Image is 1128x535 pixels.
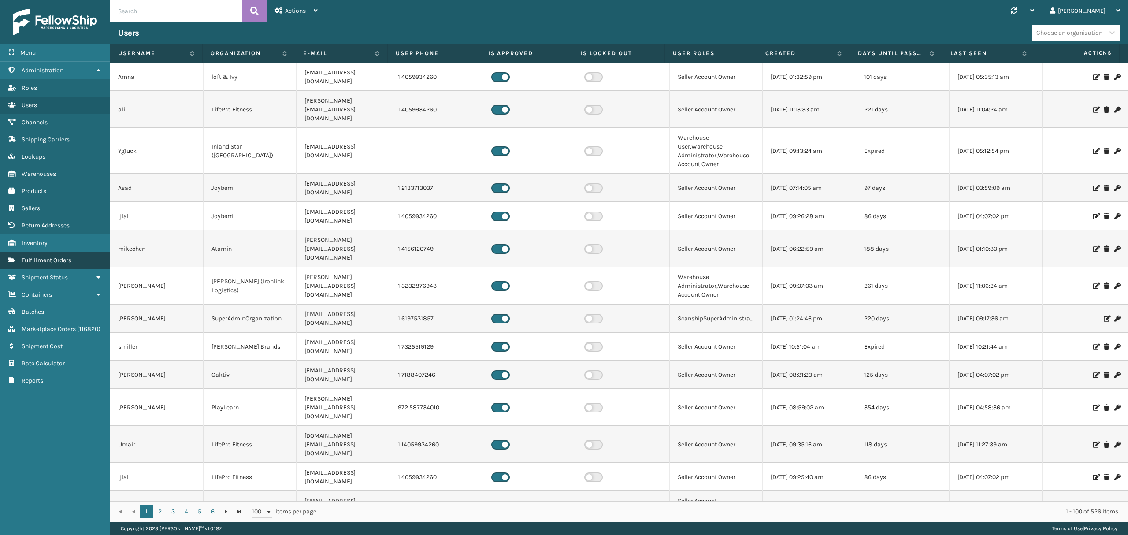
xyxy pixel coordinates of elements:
[856,91,950,128] td: 221 days
[488,49,564,57] label: Is Approved
[670,305,763,333] td: ScanshipSuperAdministrator
[390,267,483,305] td: 1 3232876943
[390,63,483,91] td: 1 4059934260
[1052,522,1117,535] div: |
[950,91,1043,128] td: [DATE] 11:04:24 am
[110,63,204,91] td: Amna
[1114,185,1120,191] i: Change Password
[1104,185,1109,191] i: Delete
[297,389,390,426] td: [PERSON_NAME][EMAIL_ADDRESS][DOMAIN_NAME]
[1104,372,1109,378] i: Delete
[297,305,390,333] td: [EMAIL_ADDRESS][DOMAIN_NAME]
[110,426,204,463] td: Umair
[950,202,1043,230] td: [DATE] 04:07:02 pm
[110,463,204,491] td: ijlal
[22,153,45,160] span: Lookups
[297,91,390,128] td: [PERSON_NAME][EMAIL_ADDRESS][DOMAIN_NAME]
[22,101,37,109] span: Users
[670,426,763,463] td: Seller Account Owner
[670,463,763,491] td: Seller Account Owner
[390,230,483,267] td: 1 4156120749
[1114,246,1120,252] i: Change Password
[297,491,390,520] td: [EMAIL_ADDRESS][DOMAIN_NAME]
[22,187,46,195] span: Products
[297,463,390,491] td: [EMAIL_ADDRESS][DOMAIN_NAME]
[1114,316,1120,322] i: Change Password
[118,28,139,38] h3: Users
[763,361,856,389] td: [DATE] 08:31:23 am
[950,128,1043,174] td: [DATE] 05:12:54 pm
[110,174,204,202] td: Asad
[204,426,297,463] td: LifePro Fitness
[204,305,297,333] td: SuperAdminOrganization
[765,49,833,57] label: Created
[856,174,950,202] td: 97 days
[297,230,390,267] td: [PERSON_NAME][EMAIL_ADDRESS][DOMAIN_NAME]
[1093,213,1098,219] i: Edit
[390,389,483,426] td: 972 587734010
[297,202,390,230] td: [EMAIL_ADDRESS][DOMAIN_NAME]
[297,174,390,202] td: [EMAIL_ADDRESS][DOMAIN_NAME]
[1104,74,1109,80] i: Delete
[670,267,763,305] td: Warehouse Administrator,Warehouse Account Owner
[252,505,316,518] span: items per page
[140,505,153,518] a: 1
[22,274,68,281] span: Shipment Status
[1036,28,1102,37] div: Choose an organization
[670,63,763,91] td: Seller Account Owner
[22,84,37,92] span: Roles
[670,230,763,267] td: Seller Account Owner
[22,222,70,229] span: Return Addresses
[763,463,856,491] td: [DATE] 09:25:40 am
[77,325,100,333] span: ( 116820 )
[856,389,950,426] td: 354 days
[22,377,43,384] span: Reports
[670,202,763,230] td: Seller Account Owner
[856,333,950,361] td: Expired
[670,128,763,174] td: Warehouse User,Warehouse Administrator,Warehouse Account Owner
[1114,107,1120,113] i: Change Password
[297,333,390,361] td: [EMAIL_ADDRESS][DOMAIN_NAME]
[204,463,297,491] td: LifePro Fitness
[396,49,472,57] label: User phone
[950,463,1043,491] td: [DATE] 04:07:02 pm
[1104,442,1109,448] i: Delete
[1104,213,1109,219] i: Delete
[22,67,63,74] span: Administration
[1093,148,1098,154] i: Edit
[763,202,856,230] td: [DATE] 09:26:28 am
[204,63,297,91] td: loft & Ivy
[206,505,219,518] a: 6
[297,128,390,174] td: [EMAIL_ADDRESS][DOMAIN_NAME]
[1114,474,1120,480] i: Change Password
[1093,442,1098,448] i: Edit
[204,389,297,426] td: PlayLearn
[20,49,36,56] span: Menu
[390,491,483,520] td: 1 4059934260
[390,426,483,463] td: 1 14059934260
[22,342,63,350] span: Shipment Cost
[950,491,1043,520] td: [DATE] 12:43:16 pm
[390,91,483,128] td: 1 4059934260
[856,202,950,230] td: 86 days
[1114,344,1120,350] i: Change Password
[110,128,204,174] td: Ygluck
[193,505,206,518] a: 5
[1104,148,1109,154] i: Delete
[763,426,856,463] td: [DATE] 09:35:16 am
[950,305,1043,333] td: [DATE] 09:17:36 am
[1104,344,1109,350] i: Delete
[1093,283,1098,289] i: Edit
[856,426,950,463] td: 118 days
[204,267,297,305] td: [PERSON_NAME] (Ironlink Logistics)
[950,361,1043,389] td: [DATE] 04:07:02 pm
[297,426,390,463] td: [DOMAIN_NAME][EMAIL_ADDRESS][DOMAIN_NAME]
[1093,474,1098,480] i: Edit
[204,91,297,128] td: LifePro Fitness
[303,49,371,57] label: E-mail
[204,361,297,389] td: Oaktiv
[950,63,1043,91] td: [DATE] 05:35:13 am
[670,389,763,426] td: Seller Account Owner
[950,49,1018,57] label: Last Seen
[297,267,390,305] td: [PERSON_NAME][EMAIL_ADDRESS][DOMAIN_NAME]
